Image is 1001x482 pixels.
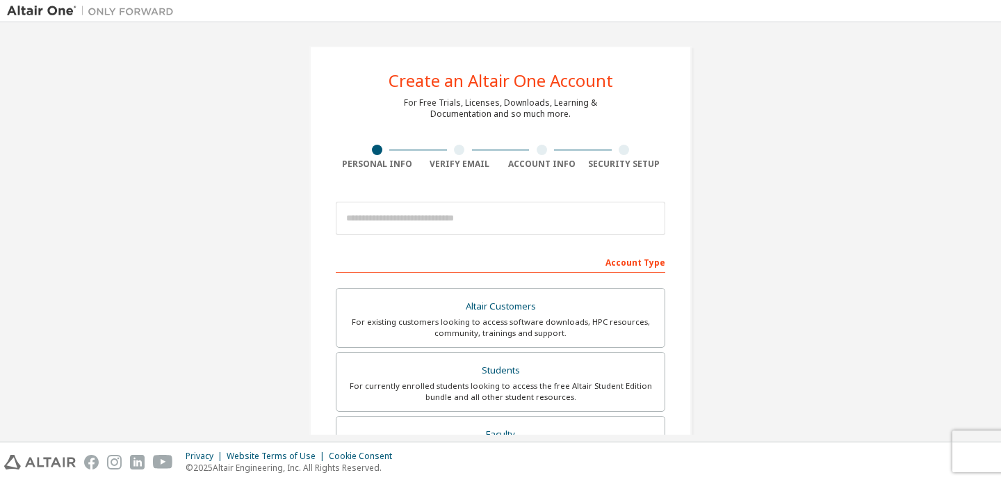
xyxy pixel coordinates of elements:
div: For Free Trials, Licenses, Downloads, Learning & Documentation and so much more. [404,97,597,120]
div: Cookie Consent [329,451,400,462]
img: youtube.svg [153,455,173,469]
img: facebook.svg [84,455,99,469]
div: For existing customers looking to access software downloads, HPC resources, community, trainings ... [345,316,656,339]
img: Altair One [7,4,181,18]
div: Account Info [500,159,583,170]
img: instagram.svg [107,455,122,469]
div: Account Type [336,250,665,273]
div: Create an Altair One Account [389,72,613,89]
div: Verify Email [418,159,501,170]
img: altair_logo.svg [4,455,76,469]
div: Website Terms of Use [227,451,329,462]
div: Altair Customers [345,297,656,316]
div: For currently enrolled students looking to access the free Altair Student Edition bundle and all ... [345,380,656,403]
div: Personal Info [336,159,418,170]
div: Faculty [345,425,656,444]
div: Students [345,361,656,380]
img: linkedin.svg [130,455,145,469]
p: © 2025 Altair Engineering, Inc. All Rights Reserved. [186,462,400,474]
div: Security Setup [583,159,666,170]
div: Privacy [186,451,227,462]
